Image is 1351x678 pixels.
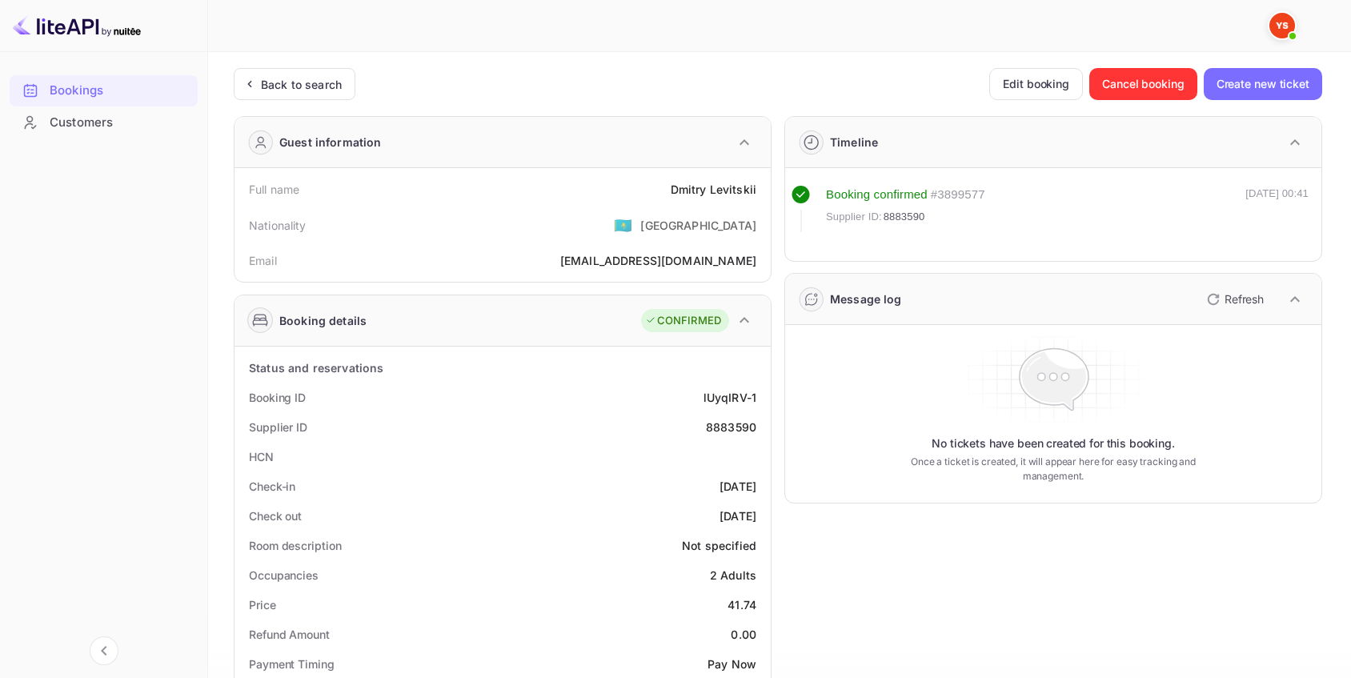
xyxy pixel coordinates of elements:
div: 8883590 [706,419,756,435]
div: Email [249,252,277,269]
div: Bookings [50,82,190,100]
div: [GEOGRAPHIC_DATA] [640,217,756,234]
div: Guest information [279,134,382,150]
div: Room description [249,537,341,554]
img: Yandex Support [1269,13,1295,38]
div: 41.74 [728,596,756,613]
p: Once a ticket is created, it will appear here for easy tracking and management. [909,455,1197,483]
div: Occupancies [249,567,319,584]
button: Cancel booking [1089,68,1197,100]
div: Booking confirmed [826,186,928,204]
div: [DATE] [720,478,756,495]
div: [DATE] [720,507,756,524]
p: No tickets have been created for this booking. [932,435,1175,451]
div: Price [249,596,276,613]
div: Message log [830,291,902,307]
div: Check out [249,507,302,524]
span: 8883590 [884,209,925,225]
div: # 3899577 [931,186,985,204]
button: Collapse navigation [90,636,118,665]
a: Customers [10,107,198,137]
div: HCN [249,448,274,465]
div: Not specified [682,537,756,554]
div: Booking ID [249,389,306,406]
button: Edit booking [989,68,1083,100]
div: Customers [50,114,190,132]
div: Booking details [279,312,367,329]
div: Dmitry Levitskii [671,181,756,198]
div: Pay Now [708,656,756,672]
div: [EMAIL_ADDRESS][DOMAIN_NAME] [560,252,756,269]
div: Back to search [261,76,342,93]
div: Bookings [10,75,198,106]
div: CONFIRMED [645,313,721,329]
div: Supplier ID [249,419,307,435]
div: Nationality [249,217,307,234]
div: Payment Timing [249,656,335,672]
div: Check-in [249,478,295,495]
div: 0.00 [731,626,756,643]
img: LiteAPI logo [13,13,141,38]
button: Create new ticket [1204,68,1322,100]
div: Customers [10,107,198,138]
button: Refresh [1197,287,1270,312]
div: lUyqIRV-1 [704,389,756,406]
p: Refresh [1225,291,1264,307]
div: [DATE] 00:41 [1245,186,1309,232]
div: Full name [249,181,299,198]
div: Timeline [830,134,878,150]
div: 2 Adults [710,567,756,584]
span: United States [614,211,632,239]
a: Bookings [10,75,198,105]
span: Supplier ID: [826,209,882,225]
div: Refund Amount [249,626,330,643]
div: Status and reservations [249,359,383,376]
